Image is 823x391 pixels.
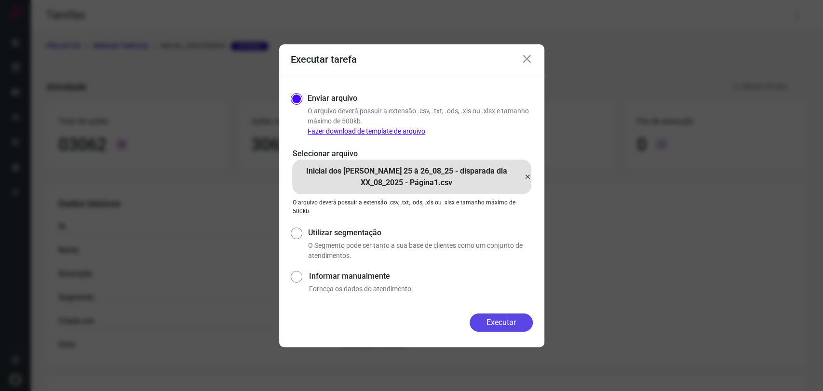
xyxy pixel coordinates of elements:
h3: Executar tarefa [291,54,357,65]
a: Fazer download de template de arquivo [308,127,425,135]
p: O Segmento pode ser tanto a sua base de clientes como um conjunto de atendimentos. [308,241,532,261]
p: Forneça os dados do atendimento. [309,284,532,294]
button: Executar [470,313,533,332]
label: Informar manualmente [309,270,532,282]
label: Utilizar segmentação [308,227,532,239]
p: Selecionar arquivo [293,148,531,160]
p: O arquivo deverá possuir a extensão .csv, .txt, .ods, .xls ou .xlsx e tamanho máximo de 500kb. [308,106,533,136]
label: Enviar arquivo [308,93,357,104]
p: Inicial dos [PERSON_NAME] 25 à 26_08_25 - disparada dia XX_08_2025 - Página1.csv [292,165,521,189]
p: O arquivo deverá possuir a extensão .csv, .txt, .ods, .xls ou .xlsx e tamanho máximo de 500kb. [293,198,531,216]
